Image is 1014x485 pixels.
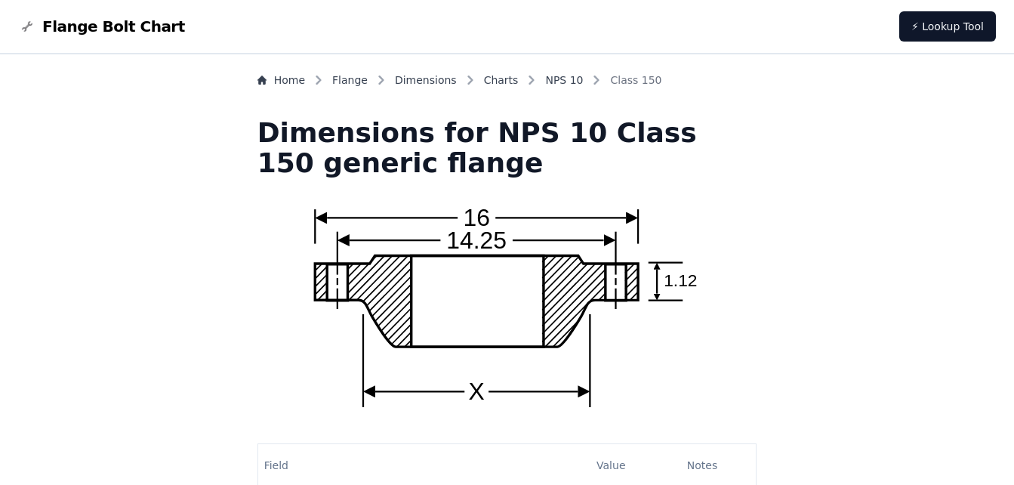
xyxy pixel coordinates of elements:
a: ⚡ Lookup Tool [899,11,996,42]
span: Class 150 [610,73,661,88]
a: Dimensions [395,73,457,88]
img: Flange Bolt Chart Logo [18,17,36,36]
h1: Dimensions for NPS 10 Class 150 generic flange [257,118,757,178]
a: Flange Bolt Chart LogoFlange Bolt Chart [18,16,185,37]
text: 1.12 [664,270,698,290]
text: 14.25 [447,227,507,254]
a: Home [257,73,305,88]
a: NPS 10 [545,73,583,88]
a: Flange [332,73,368,88]
span: Flange Bolt Chart [42,16,185,37]
text: 16 [464,204,490,231]
nav: Breadcrumb [257,73,757,94]
a: Charts [484,73,519,88]
text: X [469,378,485,405]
